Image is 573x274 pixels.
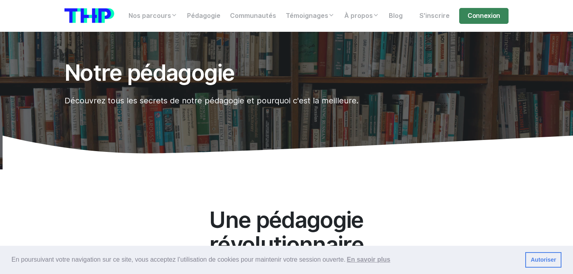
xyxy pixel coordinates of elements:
[525,252,561,268] a: dismiss cookie message
[281,8,339,24] a: Témoignages
[182,8,225,24] a: Pédagogie
[64,95,433,107] p: Découvrez tous les secrets de notre pédagogie et pourquoi c'est la meilleure.
[415,8,454,24] a: S'inscrire
[64,60,433,85] h1: Notre pédagogie
[459,8,509,24] a: Connexion
[64,8,114,23] img: logo
[225,8,281,24] a: Communautés
[12,254,519,266] span: En poursuivant votre navigation sur ce site, vous acceptez l’utilisation de cookies pour mainteni...
[339,8,384,24] a: À propos
[345,254,392,266] a: learn more about cookies
[384,8,407,24] a: Blog
[124,8,182,24] a: Nos parcours
[150,208,423,257] h2: Une pédagogie révolutionnaire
